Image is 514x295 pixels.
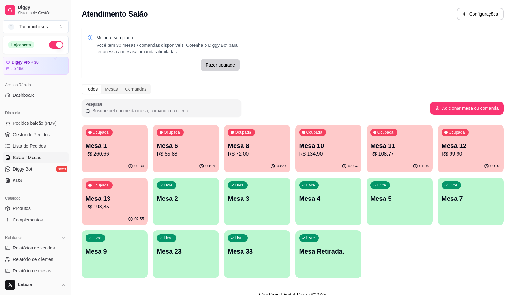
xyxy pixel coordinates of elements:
a: Relatórios de vendas [3,243,69,253]
p: Mesa 7 [442,194,500,203]
p: R$ 99,90 [442,150,500,158]
div: Mesas [101,85,121,94]
button: OcupadaMesa 6R$ 55,8800:19 [153,125,219,172]
button: LivreMesa 9 [82,230,148,278]
article: até 16/09 [11,66,26,71]
p: R$ 134,90 [299,150,358,158]
p: Mesa 3 [228,194,286,203]
button: OcupadaMesa 10R$ 134,9002:04 [295,125,361,172]
button: LivreMesa 33 [224,230,290,278]
a: Lista de Pedidos [3,141,69,151]
div: Loja aberta [8,41,34,48]
button: LivreMesa 4 [295,178,361,225]
input: Pesquisar [90,108,237,114]
p: Mesa 9 [86,247,144,256]
button: Adicionar mesa ou comanda [430,102,504,115]
button: Pedidos balcão (PDV) [3,118,69,128]
button: LivreMesa 23 [153,230,219,278]
span: Diggy [18,5,66,11]
a: Produtos [3,203,69,214]
button: OcupadaMesa 1R$ 260,6600:30 [82,125,148,172]
button: OcupadaMesa 11R$ 108,7701:06 [367,125,433,172]
p: Melhore seu plano [96,34,240,41]
a: Relatório de clientes [3,254,69,264]
p: Livre [164,183,173,188]
span: Dashboard [13,92,35,98]
p: 00:07 [490,164,500,169]
span: Lista de Pedidos [13,143,46,149]
p: Mesa 1 [86,141,144,150]
span: Gestor de Pedidos [13,131,50,138]
div: Catálogo [3,193,69,203]
button: LivreMesa 3 [224,178,290,225]
p: Mesa 12 [442,141,500,150]
p: 00:37 [277,164,286,169]
a: Relatório de mesas [3,266,69,276]
p: 00:19 [205,164,215,169]
p: Mesa 33 [228,247,286,256]
button: LivreMesa 2 [153,178,219,225]
span: Relatório de mesas [13,268,51,274]
p: Livre [235,183,244,188]
a: KDS [3,175,69,186]
span: Leticia [18,282,58,288]
button: OcupadaMesa 13R$ 198,8502:55 [82,178,148,225]
h2: Atendimento Salão [82,9,148,19]
p: Livre [306,235,315,241]
p: Ocupada [306,130,323,135]
span: Sistema de Gestão [18,11,66,16]
span: Diggy Bot [13,166,32,172]
button: LivreMesa 7 [438,178,504,225]
p: Livre [306,183,315,188]
div: Todos [82,85,101,94]
label: Pesquisar [86,102,105,107]
div: Dia a dia [3,108,69,118]
div: Acesso Rápido [3,80,69,90]
p: R$ 108,77 [370,150,429,158]
button: Alterar Status [49,41,63,49]
p: Livre [377,183,386,188]
a: Salão / Mesas [3,152,69,163]
button: Leticia [3,277,69,292]
p: Livre [164,235,173,241]
p: Ocupada [164,130,180,135]
p: Mesa 5 [370,194,429,203]
article: Diggy Pro + 30 [12,60,39,65]
span: Relatórios de vendas [13,245,55,251]
span: Produtos [13,205,31,212]
a: Dashboard [3,90,69,100]
button: LivreMesa 5 [367,178,433,225]
p: 01:06 [419,164,429,169]
p: Mesa 13 [86,194,144,203]
a: Complementos [3,215,69,225]
button: Select a team [3,20,69,33]
button: LivreMesa Retirada. [295,230,361,278]
button: Fazer upgrade [201,59,240,71]
span: Salão / Mesas [13,154,41,161]
p: Ocupada [93,130,109,135]
p: Livre [235,235,244,241]
span: Complementos [13,217,43,223]
p: Mesa 11 [370,141,429,150]
a: Diggy Botnovo [3,164,69,174]
a: Diggy Pro + 30até 16/09 [3,57,69,75]
span: Pedidos balcão (PDV) [13,120,57,126]
p: 00:30 [134,164,144,169]
p: 02:55 [134,216,144,221]
a: Gestor de Pedidos [3,130,69,140]
p: Mesa Retirada. [299,247,358,256]
span: T [8,24,14,30]
a: DiggySistema de Gestão [3,3,69,18]
p: R$ 260,66 [86,150,144,158]
span: Relatório de clientes [13,256,53,263]
div: Comandas [122,85,150,94]
p: Ocupada [449,130,465,135]
p: 02:04 [348,164,358,169]
p: Ocupada [93,183,109,188]
p: Mesa 6 [157,141,215,150]
button: OcupadaMesa 12R$ 99,9000:07 [438,125,504,172]
p: Livre [449,183,458,188]
p: Você tem 30 mesas / comandas disponíveis. Obtenha o Diggy Bot para ter acesso a mesas/comandas il... [96,42,240,55]
button: Configurações [457,8,504,20]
